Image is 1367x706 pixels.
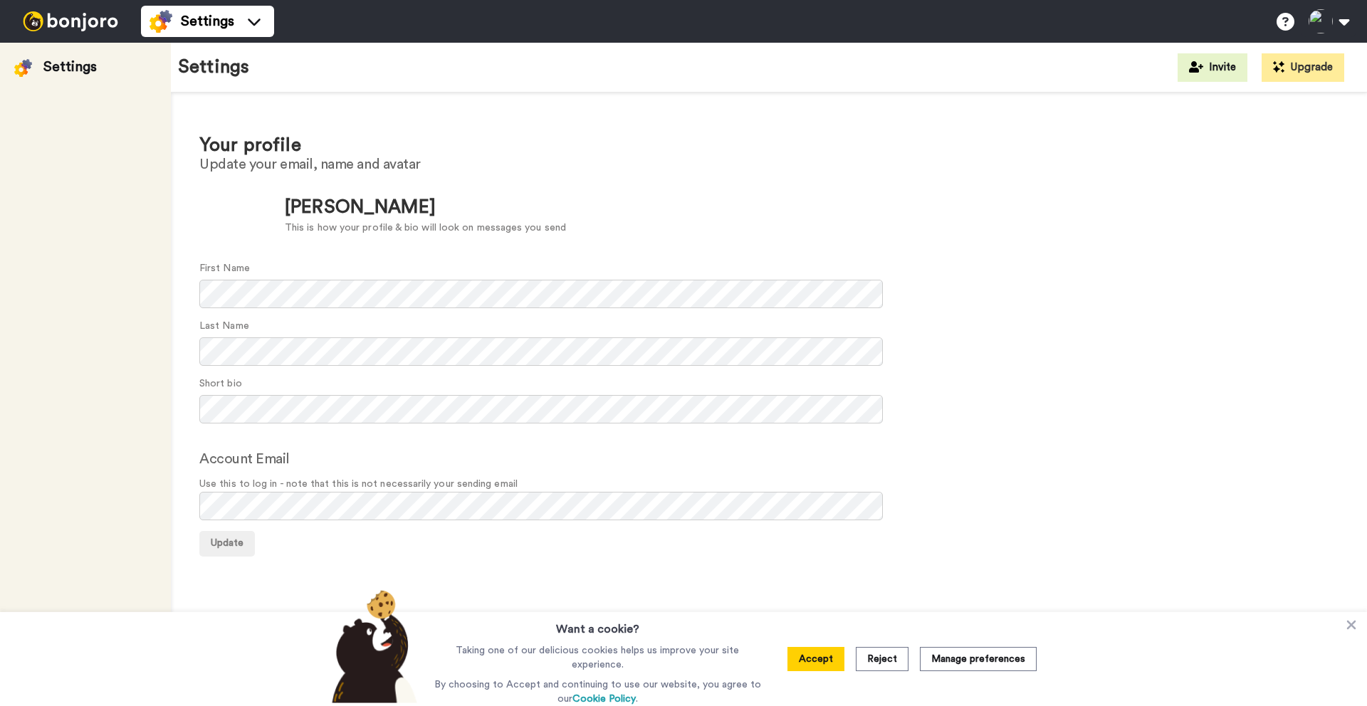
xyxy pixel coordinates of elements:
img: bear-with-cookie.png [319,589,424,703]
button: Invite [1178,53,1247,82]
label: Short bio [199,376,242,391]
h1: Your profile [199,135,1339,156]
div: This is how your profile & bio will look on messages you send [285,221,566,236]
label: Last Name [199,319,249,334]
img: settings-colored.svg [150,10,172,33]
img: settings-colored.svg [14,59,32,77]
label: Account Email [199,448,290,470]
span: Use this to log in - note that this is not necessarily your sending email [199,477,1339,492]
div: Settings [43,57,97,77]
a: Cookie Policy [572,694,636,704]
p: Taking one of our delicious cookies helps us improve your site experience. [431,643,765,672]
label: First Name [199,261,250,276]
span: Settings [181,11,234,31]
button: Accept [787,647,844,671]
h2: Update your email, name and avatar [199,157,1339,172]
button: Upgrade [1262,53,1344,82]
img: bj-logo-header-white.svg [17,11,124,31]
button: Reject [856,647,908,671]
p: By choosing to Accept and continuing to use our website, you agree to our . [431,678,765,706]
h3: Want a cookie? [556,612,639,638]
button: Update [199,531,255,557]
h1: Settings [178,57,249,78]
span: Update [211,538,243,548]
div: [PERSON_NAME] [285,194,566,221]
button: Manage preferences [920,647,1037,671]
